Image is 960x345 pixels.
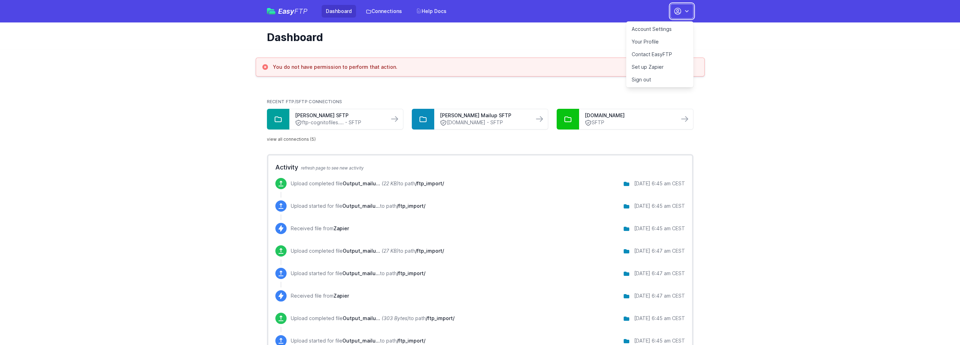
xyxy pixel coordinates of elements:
a: Set up Zapier [626,61,693,73]
div: [DATE] 6:47 am CEST [634,247,685,254]
span: Zapier [334,225,349,231]
iframe: Drift Widget Chat Controller [925,310,952,337]
a: Contact EasyFTP [626,48,693,61]
a: SFTP [585,119,673,126]
span: Output_mailup_final.csv [342,270,380,276]
a: Help Docs [412,5,451,18]
div: [DATE] 6:47 am CEST [634,292,685,299]
a: view all connections (5) [267,137,316,142]
a: Connections [362,5,406,18]
div: [DATE] 6:45 am CEST [634,337,685,344]
p: Received file from [291,225,349,232]
span: refresh page to see new activity [301,165,364,171]
i: (22 KB) [382,180,398,186]
span: /ftp_import/ [415,248,444,254]
p: Upload started for file to path [291,337,425,344]
span: /ftp_import/ [397,338,425,344]
span: /ftp_import/ [426,315,455,321]
a: [DOMAIN_NAME] [585,112,673,119]
span: Output_mailup_final.csv [343,248,380,254]
span: Zapier [334,293,349,299]
a: Your Profile [626,35,693,48]
div: [DATE] 6:45 am CEST [634,180,685,187]
div: [DATE] 6:47 am CEST [634,270,685,277]
div: [DATE] 6:45 am CEST [634,315,685,322]
p: Upload completed file to path [291,315,455,322]
span: Output_mailup_final.csv [342,203,380,209]
h2: Activity [275,162,685,172]
a: Account Settings [626,23,693,35]
h3: You do not have permission to perform that action. [273,64,397,71]
a: Sign out [626,73,693,86]
span: FTP [294,7,308,15]
div: [DATE] 6:45 am CEST [634,225,685,232]
span: /ftp_import/ [397,203,425,209]
div: [DATE] 6:45 am CEST [634,203,685,210]
span: Output_mailup_final.csv [342,338,380,344]
p: Upload completed file to path [291,180,444,187]
span: /ftp_import/ [397,270,425,276]
a: [PERSON_NAME] Mailup SFTP [440,112,528,119]
span: /ftp_import/ [415,180,444,186]
a: ftp-cognitofiles.... - SFTP [295,119,383,126]
h1: Dashboard [267,31,688,44]
p: Received file from [291,292,349,299]
span: Output_mailup_final.csv [343,180,380,186]
a: [PERSON_NAME] SFTP [295,112,383,119]
i: (27 KB) [382,248,398,254]
p: Upload started for file to path [291,270,425,277]
p: Upload completed file to path [291,247,444,254]
span: Easy [278,8,308,15]
p: Upload started for file to path [291,203,425,210]
a: EasyFTP [267,8,308,15]
a: Dashboard [322,5,356,18]
span: Output_mailup_final.csv [343,315,380,321]
img: easyftp_logo.png [267,8,275,14]
h2: Recent FTP/SFTP Connections [267,99,693,105]
i: (303 Bytes) [382,315,409,321]
a: [DOMAIN_NAME] - SFTP [440,119,528,126]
